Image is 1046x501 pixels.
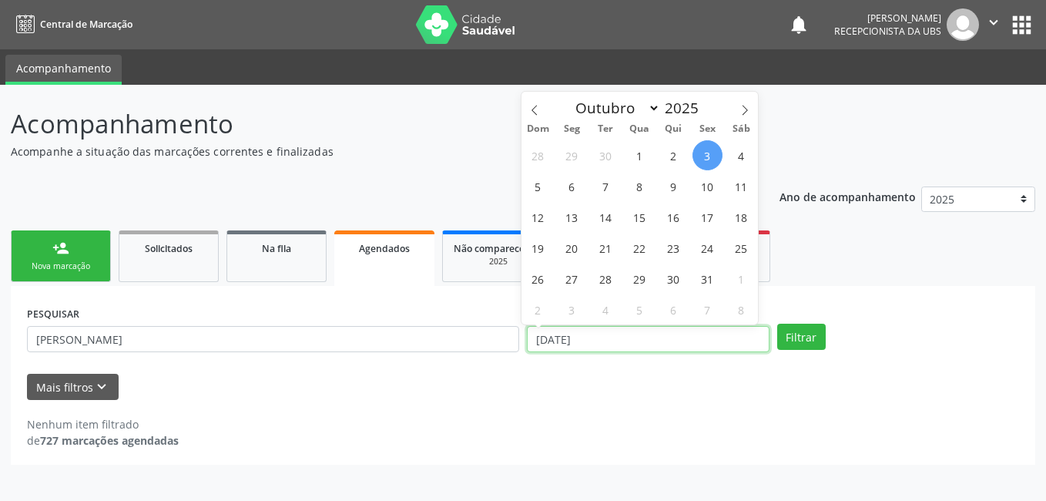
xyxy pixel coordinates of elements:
span: Outubro 6, 2025 [557,171,587,201]
span: Outubro 18, 2025 [726,202,756,232]
div: Nova marcação [22,261,99,272]
button: notifications [788,14,810,35]
a: Acompanhamento [5,55,122,85]
input: Year [660,98,711,118]
div: Nenhum item filtrado [27,416,179,432]
strong: 727 marcações agendadas [40,433,179,448]
span: Outubro 27, 2025 [557,264,587,294]
span: Novembro 4, 2025 [591,294,621,324]
span: Outubro 28, 2025 [591,264,621,294]
img: img [947,8,979,41]
span: Outubro 15, 2025 [625,202,655,232]
label: PESQUISAR [27,302,79,326]
span: Outubro 10, 2025 [692,171,722,201]
input: Selecione um intervalo [527,326,769,352]
span: Outubro 8, 2025 [625,171,655,201]
span: Agendados [359,242,410,255]
span: Outubro 13, 2025 [557,202,587,232]
span: Outubro 7, 2025 [591,171,621,201]
button:  [979,8,1008,41]
button: Filtrar [777,324,826,350]
span: Outubro 11, 2025 [726,171,756,201]
span: Setembro 29, 2025 [557,140,587,170]
span: Outubro 17, 2025 [692,202,722,232]
span: Outubro 21, 2025 [591,233,621,263]
span: Novembro 3, 2025 [557,294,587,324]
button: apps [1008,12,1035,39]
i:  [985,14,1002,31]
span: Outubro 4, 2025 [726,140,756,170]
span: Sex [690,124,724,134]
i: keyboard_arrow_down [93,378,110,395]
span: Outubro 19, 2025 [523,233,553,263]
span: Na fila [262,242,291,255]
span: Novembro 8, 2025 [726,294,756,324]
div: 2025 [454,256,543,267]
span: Outubro 14, 2025 [591,202,621,232]
p: Ano de acompanhamento [779,187,916,206]
span: Outubro 5, 2025 [523,171,553,201]
span: Dom [521,124,555,134]
span: Central de Marcação [40,18,132,31]
div: de [27,432,179,449]
span: Outubro 24, 2025 [692,233,722,263]
span: Novembro 5, 2025 [625,294,655,324]
p: Acompanhe a situação das marcações correntes e finalizadas [11,143,728,160]
span: Qua [622,124,656,134]
div: [PERSON_NAME] [834,12,941,25]
span: Outubro 26, 2025 [523,264,553,294]
span: Outubro 3, 2025 [692,140,722,170]
span: Recepcionista da UBS [834,25,941,38]
div: person_add [52,240,69,257]
span: Outubro 30, 2025 [659,264,689,294]
span: Novembro 2, 2025 [523,294,553,324]
span: Outubro 29, 2025 [625,264,655,294]
span: Outubro 16, 2025 [659,202,689,232]
a: Central de Marcação [11,12,132,37]
span: Ter [588,124,622,134]
span: Setembro 28, 2025 [523,140,553,170]
span: Solicitados [145,242,193,255]
span: Outubro 22, 2025 [625,233,655,263]
span: Outubro 12, 2025 [523,202,553,232]
span: Outubro 25, 2025 [726,233,756,263]
span: Novembro 1, 2025 [726,264,756,294]
span: Outubro 31, 2025 [692,264,722,294]
span: Novembro 7, 2025 [692,294,722,324]
button: Mais filtroskeyboard_arrow_down [27,374,119,401]
span: Outubro 9, 2025 [659,171,689,201]
span: Sáb [724,124,758,134]
span: Outubro 23, 2025 [659,233,689,263]
input: Nome, CNS [27,326,519,352]
select: Month [568,97,661,119]
span: Seg [555,124,588,134]
p: Acompanhamento [11,105,728,143]
span: Outubro 2, 2025 [659,140,689,170]
span: Setembro 30, 2025 [591,140,621,170]
span: Outubro 20, 2025 [557,233,587,263]
span: Outubro 1, 2025 [625,140,655,170]
span: Qui [656,124,690,134]
span: Novembro 6, 2025 [659,294,689,324]
span: Não compareceram [454,242,543,255]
